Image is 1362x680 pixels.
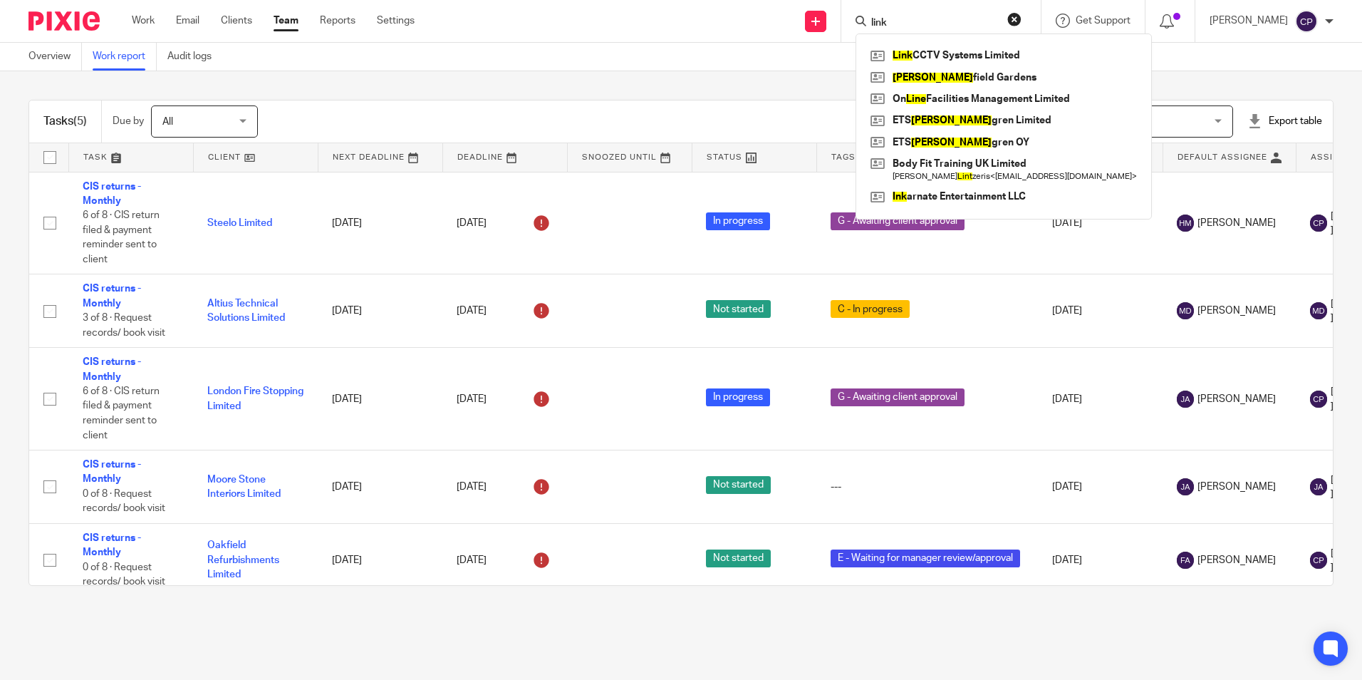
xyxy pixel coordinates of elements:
[831,212,965,230] span: G - Awaiting client approval
[83,313,165,338] span: 3 of 8 · Request records/ book visit
[1197,553,1276,567] span: [PERSON_NAME]
[1038,450,1163,524] td: [DATE]
[1177,552,1194,569] img: svg%3E
[1310,391,1327,408] img: svg%3E
[83,489,165,514] span: 0 of 8 · Request records/ book visit
[1197,216,1276,230] span: [PERSON_NAME]
[1038,274,1163,348] td: [DATE]
[113,114,144,128] p: Due by
[706,300,771,318] span: Not started
[457,299,553,322] div: [DATE]
[83,210,160,264] span: 6 of 8 · CIS return filed & payment reminder sent to client
[1197,392,1276,406] span: [PERSON_NAME]
[207,475,281,499] a: Moore Stone Interiors Limited
[318,172,442,274] td: [DATE]
[167,43,222,71] a: Audit logs
[1038,172,1163,274] td: [DATE]
[1177,478,1194,495] img: svg%3E
[831,550,1020,567] span: E - Waiting for manager review/approval
[831,153,856,161] span: Tags
[28,11,100,31] img: Pixie
[706,476,771,494] span: Not started
[83,357,141,381] a: CIS returns - Monthly
[1310,552,1327,569] img: svg%3E
[1310,215,1327,232] img: svg%3E
[207,218,272,228] a: Steelo Limited
[83,562,165,587] span: 0 of 8 · Request records/ book visit
[1210,14,1288,28] p: [PERSON_NAME]
[457,549,553,572] div: [DATE]
[274,14,298,28] a: Team
[83,533,141,557] a: CIS returns - Monthly
[320,14,355,28] a: Reports
[221,14,252,28] a: Clients
[1177,391,1194,408] img: svg%3E
[1177,302,1194,319] img: svg%3E
[1310,478,1327,495] img: svg%3E
[83,386,160,441] span: 6 of 8 · CIS return filed & payment reminder sent to client
[870,17,998,30] input: Search
[83,460,141,484] a: CIS returns - Monthly
[831,480,1024,494] div: ---
[1076,16,1130,26] span: Get Support
[457,388,553,411] div: [DATE]
[1197,480,1276,494] span: [PERSON_NAME]
[377,14,415,28] a: Settings
[318,348,442,450] td: [DATE]
[28,43,82,71] a: Overview
[457,212,553,235] div: [DATE]
[132,14,155,28] a: Work
[1310,302,1327,319] img: svg%3E
[207,386,303,411] a: London Fire Stopping Limited
[706,212,770,230] span: In progress
[831,388,965,406] span: G - Awaiting client approval
[176,14,199,28] a: Email
[1247,114,1322,128] div: Export table
[207,299,285,323] a: Altius Technical Solutions Limited
[93,43,157,71] a: Work report
[1295,10,1318,33] img: svg%3E
[1197,304,1276,318] span: [PERSON_NAME]
[43,114,87,129] h1: Tasks
[318,274,442,348] td: [DATE]
[831,300,910,318] span: C - In progress
[207,540,279,579] a: Oakfield Refurbishments Limited
[318,450,442,524] td: [DATE]
[162,117,173,127] span: All
[1177,215,1194,232] img: svg%3E
[1038,523,1163,596] td: [DATE]
[83,284,141,308] a: CIS returns - Monthly
[706,550,771,567] span: Not started
[1038,348,1163,450] td: [DATE]
[83,182,141,206] a: CIS returns - Monthly
[318,523,442,596] td: [DATE]
[706,388,770,406] span: In progress
[1007,12,1021,26] button: Clear
[73,115,87,127] span: (5)
[457,475,553,498] div: [DATE]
